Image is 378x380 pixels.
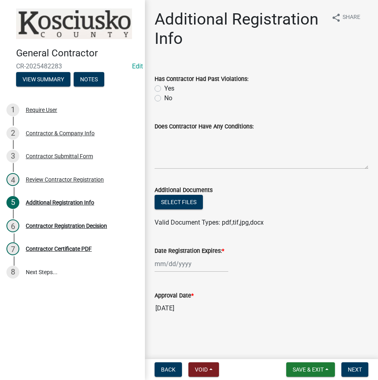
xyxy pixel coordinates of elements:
[16,72,70,87] button: View Summary
[26,130,95,136] div: Contractor & Company Info
[16,62,129,70] span: CR-2025482283
[286,362,335,377] button: Save & Exit
[155,362,182,377] button: Back
[132,62,143,70] wm-modal-confirm: Edit Application Number
[74,76,104,83] wm-modal-confirm: Notes
[6,242,19,255] div: 7
[6,173,19,186] div: 4
[164,84,174,93] label: Yes
[155,195,203,209] button: Select files
[161,366,176,373] span: Back
[164,93,172,103] label: No
[132,62,143,70] a: Edit
[348,366,362,373] span: Next
[188,362,219,377] button: Void
[16,8,132,39] img: Kosciusko County, Indiana
[155,76,248,82] label: Has Contractor Had Past Violations:
[6,103,19,116] div: 1
[74,72,104,87] button: Notes
[331,13,341,23] i: share
[155,293,194,299] label: Approval Date
[6,150,19,163] div: 3
[16,47,138,59] h4: General Contractor
[6,266,19,279] div: 8
[341,362,368,377] button: Next
[16,76,70,83] wm-modal-confirm: Summary
[6,219,19,232] div: 6
[293,366,324,373] span: Save & Exit
[325,10,367,25] button: shareShare
[155,188,213,193] label: Additional Documents
[195,366,208,373] span: Void
[6,196,19,209] div: 5
[155,219,264,226] span: Valid Document Types: pdf,tif,jpg,docx
[26,200,94,205] div: Additional Registration Info
[26,246,92,252] div: Contractor Certificate PDF
[155,10,325,48] h1: Additional Registration Info
[155,248,224,254] label: Date Registration Expires:
[155,256,228,272] input: mm/dd/yyyy
[343,13,360,23] span: Share
[155,124,254,130] label: Does Contractor Have Any Conditions:
[26,223,107,229] div: Contractor Registration Decision
[26,107,57,113] div: Require User
[6,127,19,140] div: 2
[26,153,93,159] div: Contractor Submittal Form
[26,177,104,182] div: Review Contractor Registration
